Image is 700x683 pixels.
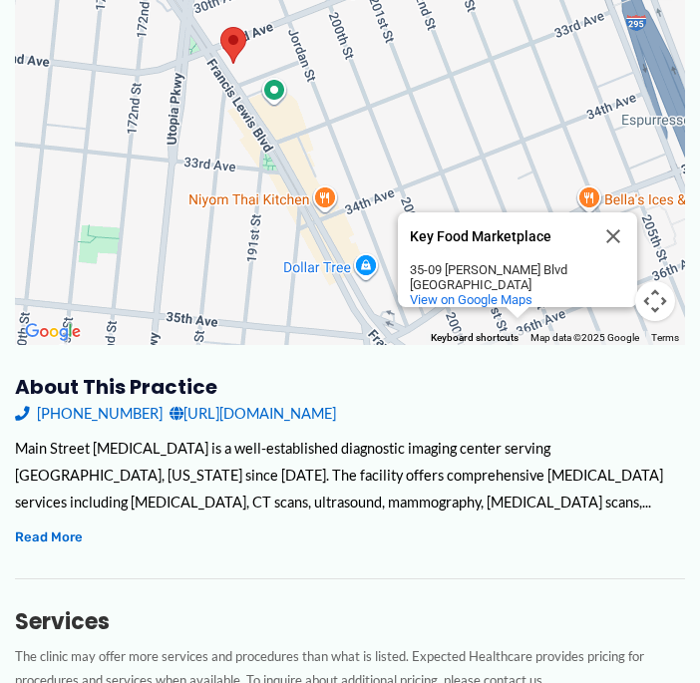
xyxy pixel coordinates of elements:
div: Key Food Marketplace [398,212,637,307]
a: Open this area in Google Maps (opens a new window) [20,319,86,345]
button: Map camera controls [635,281,675,321]
a: View on Google Maps [410,292,532,307]
div: Key Food Marketplace [410,229,589,244]
a: [URL][DOMAIN_NAME] [170,400,336,427]
h3: Services [15,608,686,636]
a: Terms [651,332,679,343]
img: Google [20,319,86,345]
div: 35-09 [PERSON_NAME] Blvd [410,262,589,277]
span: Map data ©2025 Google [530,332,639,343]
div: [GEOGRAPHIC_DATA] [410,277,589,292]
a: [PHONE_NUMBER] [15,400,163,427]
div: Main Street [MEDICAL_DATA] is a well-established diagnostic imaging center serving [GEOGRAPHIC_DA... [15,435,686,515]
button: Read More [15,525,83,548]
h3: About this practice [15,374,686,400]
button: Keyboard shortcuts [431,331,519,345]
button: Close [589,212,637,260]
